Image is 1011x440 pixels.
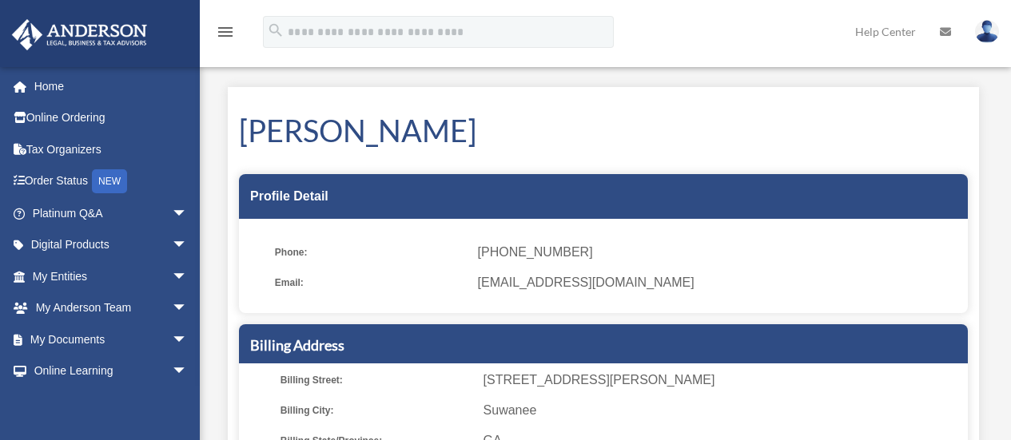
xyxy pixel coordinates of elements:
span: Suwanee [484,399,962,422]
span: [PHONE_NUMBER] [478,241,957,264]
div: Profile Detail [239,174,968,219]
i: search [267,22,285,39]
a: Tax Organizers [11,133,212,165]
a: My Anderson Teamarrow_drop_down [11,292,212,324]
span: Email: [275,272,467,294]
span: arrow_drop_down [172,229,204,262]
span: arrow_drop_down [172,323,204,356]
a: Online Ordering [11,102,212,134]
span: arrow_drop_down [172,355,204,388]
span: Billing Street: [281,369,472,391]
a: Platinum Q&Aarrow_drop_down [11,197,212,229]
a: Home [11,70,212,102]
span: [STREET_ADDRESS][PERSON_NAME] [484,369,962,391]
a: My Documentsarrow_drop_down [11,323,212,355]
h1: [PERSON_NAME] [239,109,968,152]
a: Online Learningarrow_drop_down [11,355,212,387]
i: menu [216,22,235,42]
span: arrow_drop_down [172,292,204,325]
img: User Pic [975,20,999,43]
h5: Billing Address [250,335,957,355]
a: Digital Productsarrow_drop_down [11,229,212,261]
a: menu [216,28,235,42]
div: NEW [92,169,127,193]
span: Billing City: [281,399,472,422]
a: My Entitiesarrow_drop_down [11,260,212,292]
span: Phone: [275,241,467,264]
a: Order StatusNEW [11,165,212,198]
span: arrow_drop_down [172,197,204,230]
img: Anderson Advisors Platinum Portal [7,19,152,50]
span: arrow_drop_down [172,260,204,293]
span: [EMAIL_ADDRESS][DOMAIN_NAME] [478,272,957,294]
